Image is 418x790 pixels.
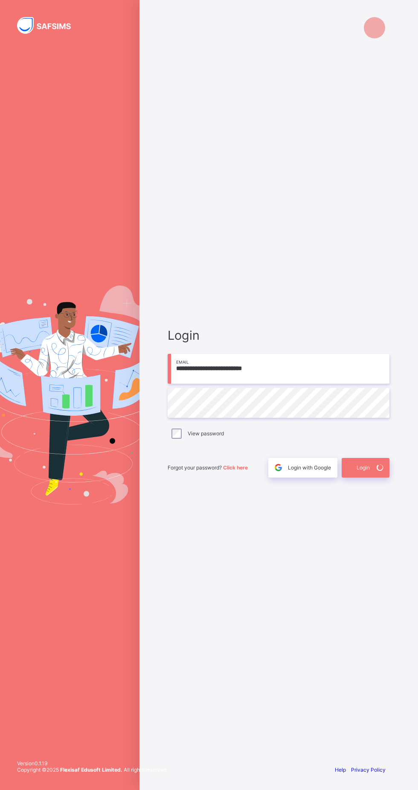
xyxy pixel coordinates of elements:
[357,464,370,471] span: Login
[288,464,331,471] span: Login with Google
[17,760,168,767] span: Version 0.1.19
[273,463,283,472] img: google.396cfc9801f0270233282035f929180a.svg
[335,767,346,773] a: Help
[188,430,224,437] label: View password
[223,464,248,471] a: Click here
[168,464,248,471] span: Forgot your password?
[17,767,168,773] span: Copyright © 2025 All rights reserved.
[17,17,81,34] img: SAFSIMS Logo
[351,767,386,773] a: Privacy Policy
[168,328,389,343] span: Login
[60,767,122,773] strong: Flexisaf Edusoft Limited.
